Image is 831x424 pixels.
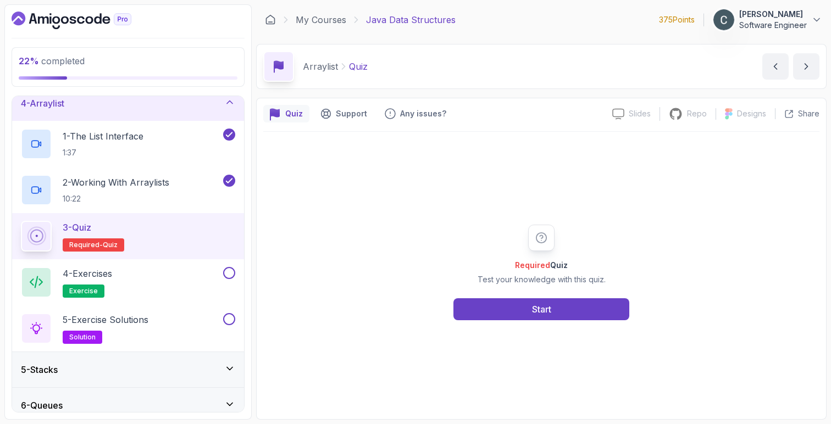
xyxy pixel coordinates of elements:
p: Software Engineer [739,20,807,31]
p: 1 - The List Interface [63,130,143,143]
button: Share [775,108,819,119]
p: Quiz [285,108,303,119]
p: Repo [687,108,707,119]
p: Test your knowledge with this quiz. [478,274,606,285]
button: 4-Arraylist [12,86,244,121]
img: user profile image [713,9,734,30]
span: solution [69,333,96,342]
button: 5-Stacks [12,352,244,387]
p: 2 - Working With Arraylists [63,176,169,189]
span: Required [515,260,550,270]
button: previous content [762,53,789,80]
p: Any issues? [400,108,446,119]
span: completed [19,55,85,66]
button: user profile image[PERSON_NAME]Software Engineer [713,9,822,31]
p: Java Data Structures [366,13,456,26]
h2: Quiz [478,260,606,271]
p: Designs [737,108,766,119]
a: Dashboard [12,12,157,29]
span: Required- [69,241,103,249]
button: Start [453,298,629,320]
p: Support [336,108,367,119]
p: Slides [629,108,651,119]
button: 2-Working With Arraylists10:22 [21,175,235,205]
a: My Courses [296,13,346,26]
span: quiz [103,241,118,249]
div: Start [532,303,551,316]
a: Dashboard [265,14,276,25]
button: 4-Exercisesexercise [21,267,235,298]
p: Share [798,108,819,119]
p: 375 Points [659,14,695,25]
span: exercise [69,287,98,295]
button: 5-Exercise Solutionssolution [21,313,235,344]
button: 1-The List Interface1:37 [21,129,235,159]
p: 10:22 [63,193,169,204]
h3: 6 - Queues [21,399,63,412]
p: 5 - Exercise Solutions [63,313,148,326]
h3: 4 - Arraylist [21,97,64,110]
button: Support button [314,105,374,122]
button: quiz button [263,105,309,122]
button: 6-Queues [12,388,244,423]
p: 3 - Quiz [63,221,91,234]
button: 3-QuizRequired-quiz [21,221,235,252]
p: 1:37 [63,147,143,158]
p: Quiz [349,60,368,73]
p: 4 - Exercises [63,267,112,280]
p: Arraylist [303,60,338,73]
span: 22 % [19,55,39,66]
button: next content [793,53,819,80]
h3: 5 - Stacks [21,363,58,376]
button: Feedback button [378,105,453,122]
p: [PERSON_NAME] [739,9,807,20]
